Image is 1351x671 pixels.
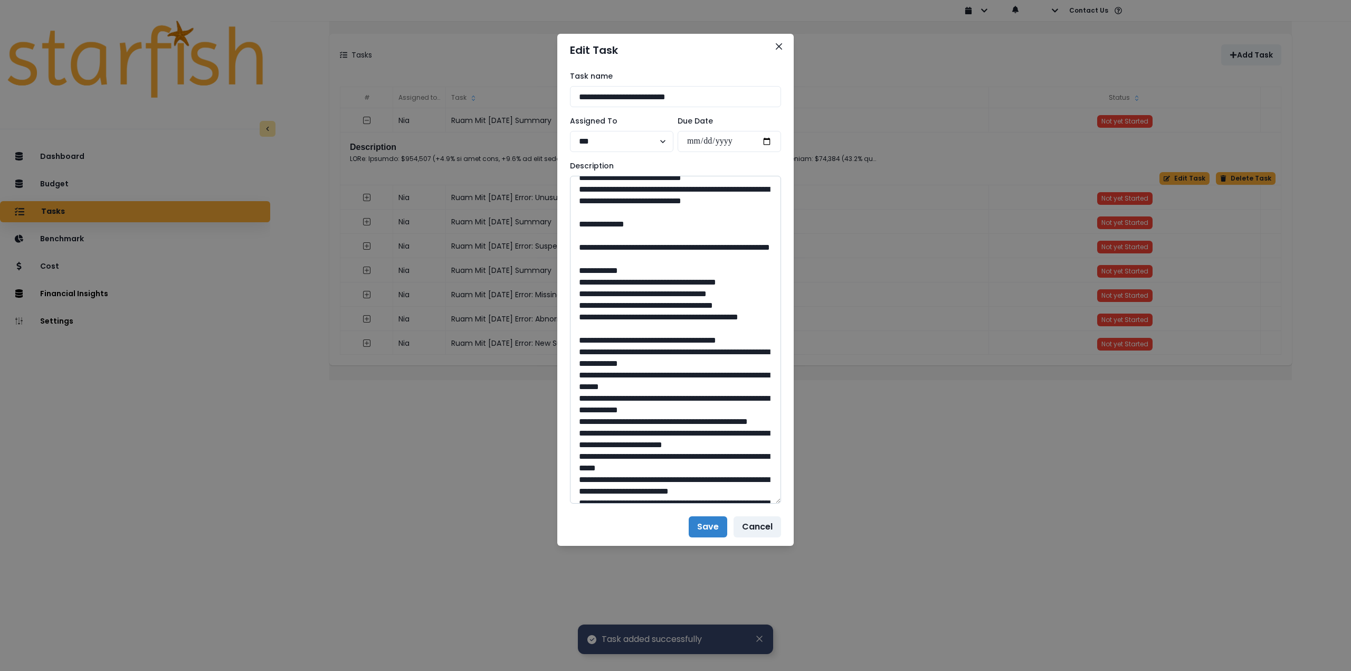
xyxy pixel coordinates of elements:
[770,38,787,55] button: Close
[689,516,727,537] button: Save
[678,116,775,127] label: Due Date
[570,116,667,127] label: Assigned To
[570,160,775,172] label: Description
[570,71,775,82] label: Task name
[557,34,794,67] header: Edit Task
[734,516,781,537] button: Cancel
